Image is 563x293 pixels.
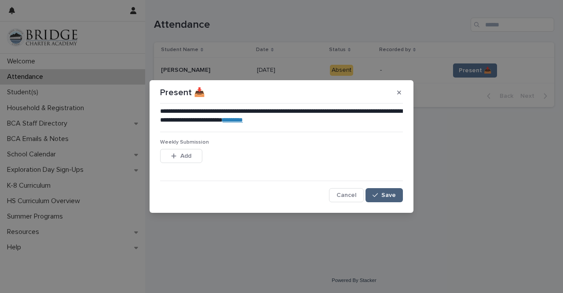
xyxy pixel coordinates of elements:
[180,153,191,159] span: Add
[160,149,202,163] button: Add
[366,188,403,202] button: Save
[160,87,205,98] p: Present 📥
[160,140,209,145] span: Weekly Submission
[329,188,364,202] button: Cancel
[336,192,356,198] span: Cancel
[381,192,396,198] span: Save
